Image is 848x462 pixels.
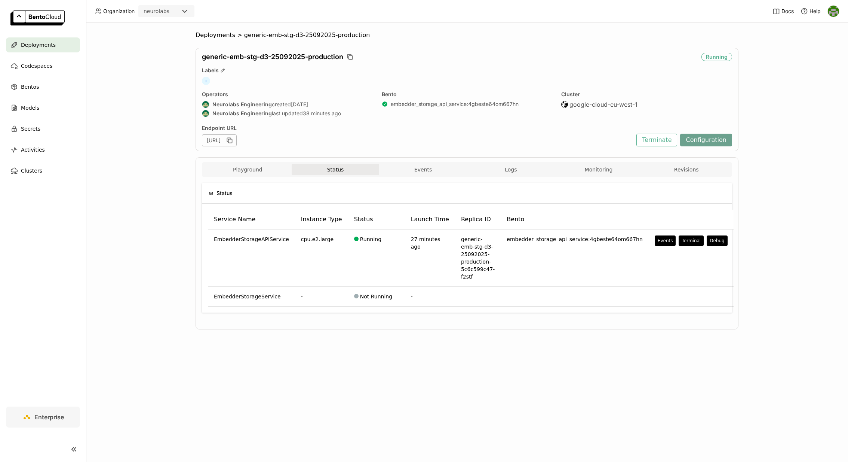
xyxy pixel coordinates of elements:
th: Launch Time [405,210,455,230]
td: Not Running [348,287,405,307]
div: [URL] [202,134,237,146]
span: EmbedderStorageAPIService [214,235,289,243]
span: Bentos [21,82,39,91]
div: created [202,101,373,108]
span: - [411,294,413,300]
button: Terminal [679,235,704,246]
button: Debug [707,235,727,246]
a: Bentos [6,79,80,94]
span: Codespaces [21,61,52,70]
div: last updated [202,110,373,117]
button: Revisions [642,164,730,175]
span: > [235,31,244,39]
span: 27 minutes ago [411,236,440,250]
span: google-cloud-eu-west-1 [569,101,637,108]
span: generic-emb-stg-d3-25092025-production [244,31,370,39]
button: Events [655,235,676,246]
th: Status [348,210,405,230]
td: generic-emb-stg-d3-25092025-production-5c6c599c47-f2stf [455,230,501,287]
button: Playground [204,164,292,175]
span: Activities [21,145,45,154]
img: Neurolabs Engineering [202,110,209,117]
span: Logs [505,166,517,173]
a: Secrets [6,121,80,136]
span: generic-emb-stg-d3-25092025-production [202,53,343,61]
img: logo [10,10,65,25]
input: Selected neurolabs. [170,8,171,15]
a: Deployments [6,37,80,52]
span: Status [216,189,233,197]
td: embedder_storage_api_service:4gbeste64om667hn [501,230,648,287]
button: Configuration [680,134,732,146]
th: Replica ID [455,210,501,230]
button: Monitoring [555,164,643,175]
td: Running [348,230,405,287]
div: Running [701,53,732,61]
span: Deployments [21,40,56,49]
button: Terminate [636,134,677,146]
div: Labels [202,67,732,74]
span: Secrets [21,124,40,133]
span: 38 minutes ago [303,110,341,117]
div: Events [658,238,673,244]
img: Toby Thomas [828,6,839,17]
span: Enterprise [34,413,64,421]
td: - [295,287,348,307]
span: EmbedderStorageService [214,293,281,300]
span: Help [809,8,821,15]
span: Organization [103,8,135,15]
th: Service Name [208,210,295,230]
span: Docs [781,8,794,15]
a: Activities [6,142,80,157]
span: + [202,77,210,85]
div: Operators [202,91,373,98]
div: Cluster [561,91,732,98]
a: Codespaces [6,58,80,73]
th: Bento [501,210,648,230]
a: Clusters [6,163,80,178]
strong: Neurolabs Engineering [212,101,272,108]
div: Help [801,7,821,15]
a: embedder_storage_api_service:4gbeste64om667hn [391,101,519,107]
span: Deployments [196,31,235,39]
th: Instance Type [295,210,348,230]
div: neurolabs [144,7,169,15]
div: Bento [382,91,553,98]
a: Models [6,100,80,115]
span: [DATE] [291,101,308,108]
strong: Neurolabs Engineering [212,110,272,117]
nav: Breadcrumbs navigation [196,31,738,39]
div: Endpoint URL [202,125,633,131]
span: Models [21,103,39,112]
button: Status [292,164,380,175]
span: Clusters [21,166,42,175]
a: Docs [772,7,794,15]
td: cpu.e2.large [295,230,348,287]
button: Events [379,164,467,175]
img: Neurolabs Engineering [202,101,209,108]
a: Enterprise [6,407,80,428]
